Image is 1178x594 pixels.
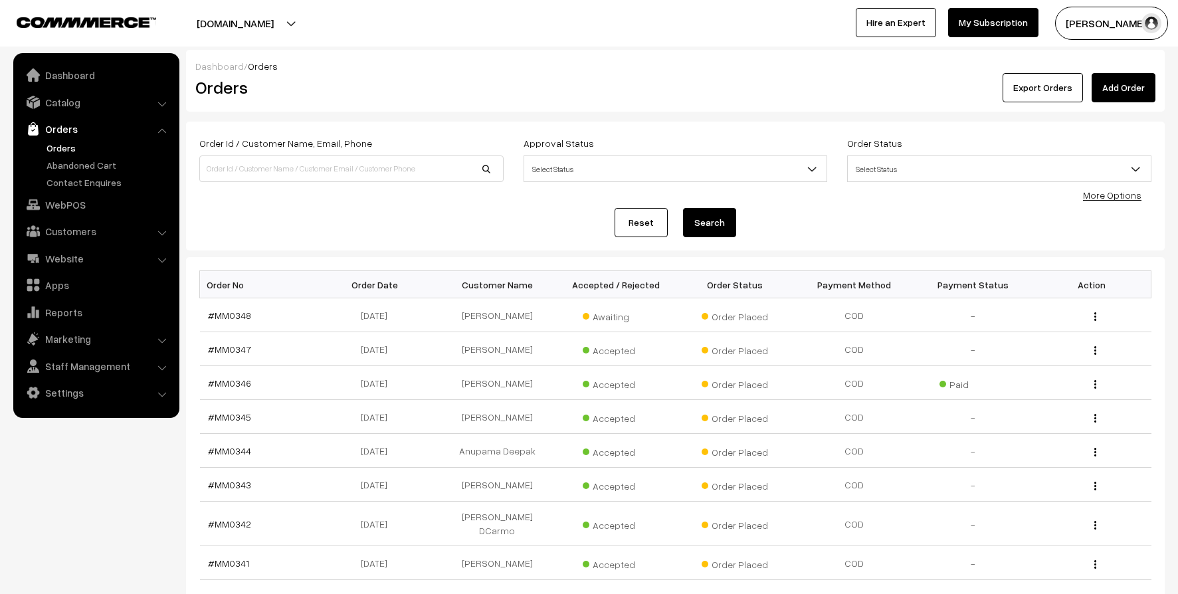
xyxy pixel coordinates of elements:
[795,468,914,502] td: COD
[1003,73,1083,102] button: Export Orders
[43,158,175,172] a: Abandoned Cart
[208,310,251,321] a: #MM0348
[17,327,175,351] a: Marketing
[1055,7,1168,40] button: [PERSON_NAME]…
[199,136,372,150] label: Order Id / Customer Name, Email, Phone
[795,271,914,298] th: Payment Method
[948,8,1038,37] a: My Subscription
[319,332,438,366] td: [DATE]
[702,515,768,532] span: Order Placed
[1094,482,1096,490] img: Menu
[702,442,768,459] span: Order Placed
[702,340,768,357] span: Order Placed
[17,247,175,270] a: Website
[583,306,649,324] span: Awaiting
[583,340,649,357] span: Accepted
[200,271,319,298] th: Order No
[17,90,175,114] a: Catalog
[438,502,557,546] td: [PERSON_NAME] DCarmo
[939,374,1006,391] span: Paid
[208,518,251,530] a: #MM0342
[17,17,156,27] img: COMMMERCE
[17,354,175,378] a: Staff Management
[208,479,251,490] a: #MM0343
[319,546,438,580] td: [DATE]
[438,434,557,468] td: Anupama Deepak
[319,468,438,502] td: [DATE]
[208,445,251,456] a: #MM0344
[795,546,914,580] td: COD
[17,219,175,243] a: Customers
[43,175,175,189] a: Contact Enquires
[208,411,251,423] a: #MM0345
[1032,271,1151,298] th: Action
[702,554,768,571] span: Order Placed
[319,400,438,434] td: [DATE]
[43,141,175,155] a: Orders
[795,502,914,546] td: COD
[438,468,557,502] td: [PERSON_NAME]
[914,400,1032,434] td: -
[1094,448,1096,456] img: Menu
[1094,346,1096,355] img: Menu
[248,60,278,72] span: Orders
[1094,414,1096,423] img: Menu
[848,157,1151,181] span: Select Status
[208,557,249,569] a: #MM0341
[208,344,251,355] a: #MM0347
[683,208,736,237] button: Search
[914,546,1032,580] td: -
[438,271,557,298] th: Customer Name
[847,155,1151,182] span: Select Status
[583,374,649,391] span: Accepted
[319,366,438,400] td: [DATE]
[583,515,649,532] span: Accepted
[17,193,175,217] a: WebPOS
[795,298,914,332] td: COD
[17,13,133,29] a: COMMMERCE
[319,434,438,468] td: [DATE]
[438,332,557,366] td: [PERSON_NAME]
[17,300,175,324] a: Reports
[914,434,1032,468] td: -
[702,306,768,324] span: Order Placed
[438,400,557,434] td: [PERSON_NAME]
[795,366,914,400] td: COD
[1083,189,1141,201] a: More Options
[195,77,502,98] h2: Orders
[1094,312,1096,321] img: Menu
[795,400,914,434] td: COD
[319,298,438,332] td: [DATE]
[17,63,175,87] a: Dashboard
[914,332,1032,366] td: -
[856,8,936,37] a: Hire an Expert
[524,155,828,182] span: Select Status
[583,476,649,493] span: Accepted
[914,271,1032,298] th: Payment Status
[319,271,438,298] th: Order Date
[676,271,795,298] th: Order Status
[195,59,1155,73] div: /
[583,408,649,425] span: Accepted
[1094,380,1096,389] img: Menu
[438,546,557,580] td: [PERSON_NAME]
[795,434,914,468] td: COD
[17,117,175,141] a: Orders
[150,7,320,40] button: [DOMAIN_NAME]
[914,298,1032,332] td: -
[438,366,557,400] td: [PERSON_NAME]
[208,377,251,389] a: #MM0346
[583,442,649,459] span: Accepted
[438,298,557,332] td: [PERSON_NAME]
[702,374,768,391] span: Order Placed
[1092,73,1155,102] a: Add Order
[795,332,914,366] td: COD
[17,273,175,297] a: Apps
[847,136,902,150] label: Order Status
[319,502,438,546] td: [DATE]
[702,408,768,425] span: Order Placed
[557,271,676,298] th: Accepted / Rejected
[524,136,594,150] label: Approval Status
[1094,521,1096,530] img: Menu
[195,60,244,72] a: Dashboard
